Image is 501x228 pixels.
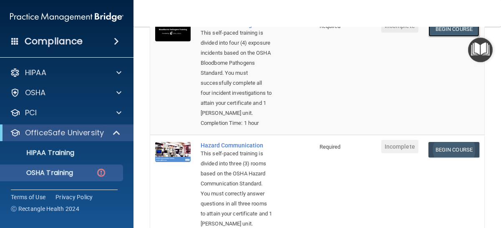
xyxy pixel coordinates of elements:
[10,108,121,118] a: PCI
[5,149,74,157] p: HIPAA Training
[25,108,37,118] p: PCI
[468,38,493,62] button: Open Resource Center
[25,88,46,98] p: OSHA
[10,88,121,98] a: OSHA
[10,128,121,138] a: OfficeSafe University
[201,118,273,128] div: Completion Time: 1 hour
[381,140,418,153] span: Incomplete
[11,193,45,201] a: Terms of Use
[25,128,104,138] p: OfficeSafe University
[428,142,479,157] a: Begin Course
[25,68,46,78] p: HIPAA
[25,35,83,47] h4: Compliance
[428,21,479,37] a: Begin Course
[320,144,341,150] span: Required
[5,189,119,197] p: Continuing Education
[96,167,106,178] img: danger-circle.6113f641.png
[55,193,93,201] a: Privacy Policy
[10,68,121,78] a: HIPAA
[201,142,273,149] a: Hazard Communication
[10,9,123,25] img: PMB logo
[201,28,273,118] div: This self-paced training is divided into four (4) exposure incidents based on the OSHA Bloodborne...
[11,205,79,213] span: Ⓒ Rectangle Health 2024
[320,23,341,29] span: Required
[5,169,73,177] p: OSHA Training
